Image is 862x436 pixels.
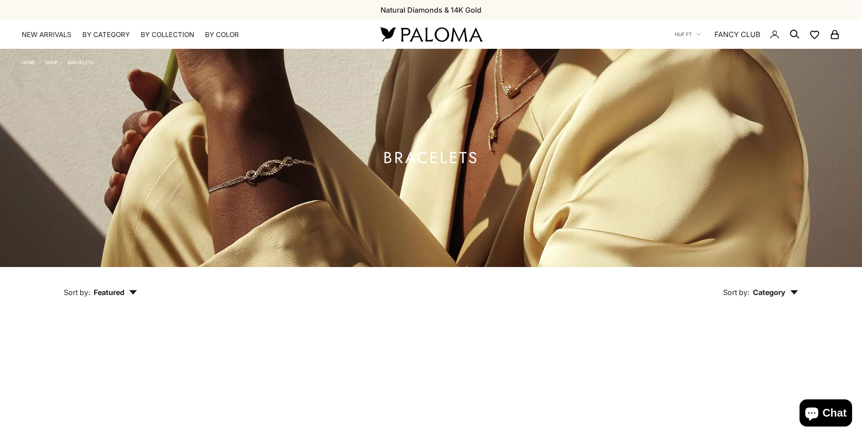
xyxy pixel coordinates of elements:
[67,60,93,65] a: Bracelets
[753,288,798,297] span: Category
[22,30,359,39] nav: Primary navigation
[205,30,239,39] summary: By Color
[383,152,479,164] h1: Bracelets
[82,30,130,39] summary: By Category
[141,30,194,39] summary: By Collection
[94,288,137,297] span: Featured
[22,30,71,39] a: NEW ARRIVALS
[675,30,701,38] button: HUF Ft
[702,267,819,305] button: Sort by: Category
[675,30,692,38] span: HUF Ft
[797,399,855,429] inbox-online-store-chat: Shopify online store chat
[22,60,35,65] a: Home
[45,60,57,65] a: Shop
[723,288,749,297] span: Sort by:
[22,58,93,65] nav: Breadcrumb
[381,4,481,16] p: Natural Diamonds & 14K Gold
[43,267,158,305] button: Sort by: Featured
[675,20,840,49] nav: Secondary navigation
[714,28,760,40] a: FANCY CLUB
[64,288,90,297] span: Sort by:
